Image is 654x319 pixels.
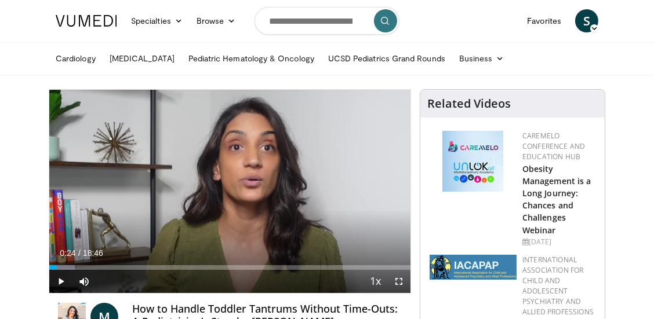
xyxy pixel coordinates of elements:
div: [DATE] [522,237,595,247]
a: Cardiology [49,47,103,70]
a: Obesity Management is a Long Journey: Chances and Challenges Webinar [522,163,591,236]
img: 45df64a9-a6de-482c-8a90-ada250f7980c.png.150x105_q85_autocrop_double_scale_upscale_version-0.2.jpg [442,131,503,192]
a: CaReMeLO Conference and Education Hub [522,131,585,162]
button: Play [49,270,72,293]
a: Specialties [124,9,190,32]
h4: Related Videos [427,97,511,111]
img: 2a9917ce-aac2-4f82-acde-720e532d7410.png.150x105_q85_autocrop_double_scale_upscale_version-0.2.png [430,255,517,280]
div: Progress Bar [49,265,410,270]
a: Favorites [520,9,568,32]
a: Pediatric Hematology & Oncology [181,47,321,70]
a: UCSD Pediatrics Grand Rounds [321,47,452,70]
button: Fullscreen [387,270,410,293]
video-js: Video Player [49,90,410,293]
img: VuMedi Logo [56,15,117,27]
a: S [575,9,598,32]
span: 18:46 [83,248,103,258]
span: 0:24 [60,248,75,258]
button: Mute [72,270,96,293]
span: / [78,248,81,258]
a: [MEDICAL_DATA] [103,47,181,70]
input: Search topics, interventions [255,7,399,35]
a: Browse [190,9,243,32]
a: Business [452,47,511,70]
button: Playback Rate [364,270,387,293]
